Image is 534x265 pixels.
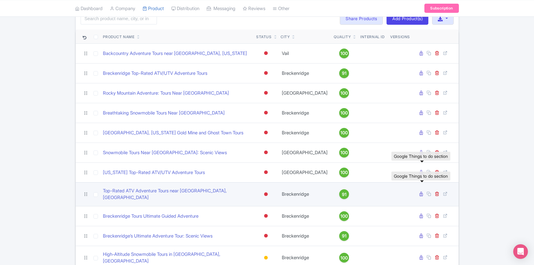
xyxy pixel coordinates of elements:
[278,226,331,246] td: Breckenridge
[334,49,354,58] a: 100
[103,34,135,40] div: Product Name
[334,189,354,199] a: 91
[340,50,348,57] span: 100
[278,182,331,206] td: Breckenridge
[81,13,157,24] input: Search product name, city, or interal id
[263,49,269,58] div: Inactive
[263,168,269,177] div: Inactive
[103,110,225,117] a: Breathtaking Snowmobile Tours Near [GEOGRAPHIC_DATA]
[334,34,351,40] div: Quality
[334,108,354,118] a: 100
[103,149,227,156] a: Snowmobile Tours Near [GEOGRAPHIC_DATA]: Scenic Views
[340,255,348,261] span: 100
[334,128,354,138] a: 100
[103,169,205,176] a: [US_STATE] Top-Rated ATV/UTV Adventure Tours
[278,206,331,226] td: Breckenridge
[281,34,290,40] div: City
[278,103,331,123] td: Breckenridge
[513,244,528,259] div: Open Intercom Messenger
[263,253,269,262] div: Building
[263,128,269,137] div: Inactive
[103,213,199,220] a: Breckenridge Tours Ultimate Guided Adventure
[103,50,247,57] a: Backcountry Adventure Tours near [GEOGRAPHIC_DATA], [US_STATE]
[103,129,244,136] a: [GEOGRAPHIC_DATA], [US_STATE] Gold Mine and Ghost Town Tours
[342,70,347,77] span: 91
[278,43,331,63] td: Vail
[263,69,269,78] div: Inactive
[357,30,388,44] th: Internal ID
[424,4,459,13] a: Subscription
[340,110,348,116] span: 100
[342,233,347,239] span: 91
[278,143,331,162] td: [GEOGRAPHIC_DATA]
[103,187,252,201] a: Top-Rated ATV Adventure Tours near [GEOGRAPHIC_DATA], [GEOGRAPHIC_DATA]
[278,123,331,143] td: Breckenridge
[278,63,331,83] td: Breckenridge
[263,190,269,199] div: Inactive
[342,191,347,198] span: 91
[340,213,348,220] span: 100
[334,88,354,98] a: 100
[278,162,331,182] td: [GEOGRAPHIC_DATA]
[391,172,450,180] div: Google Things to do section
[256,34,272,40] div: Status
[334,253,354,263] a: 100
[103,90,229,97] a: Rocky Mountain Adventure: Tours Near [GEOGRAPHIC_DATA]
[263,108,269,117] div: Inactive
[263,89,269,97] div: Inactive
[103,70,208,77] a: Breckenridge Top-Rated ATV/UTV Adventure Tours
[334,68,354,78] a: 91
[278,83,331,103] td: [GEOGRAPHIC_DATA]
[103,233,213,240] a: Breckenridge’s Ultimate Adventure Tour: Scenic Views
[334,148,354,158] a: 100
[340,149,348,156] span: 100
[340,169,348,176] span: 100
[388,30,412,44] th: Versions
[334,211,354,221] a: 100
[391,152,450,161] div: Google Things to do section
[263,212,269,220] div: Inactive
[334,168,354,177] a: 100
[387,13,428,25] a: Add Product(s)
[340,13,383,25] a: Share Products
[340,90,348,96] span: 100
[263,148,269,157] div: Inactive
[263,231,269,240] div: Inactive
[340,129,348,136] span: 100
[103,251,252,265] a: High-Altitude Snowmobile Tours in [GEOGRAPHIC_DATA], [GEOGRAPHIC_DATA]
[334,231,354,241] a: 91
